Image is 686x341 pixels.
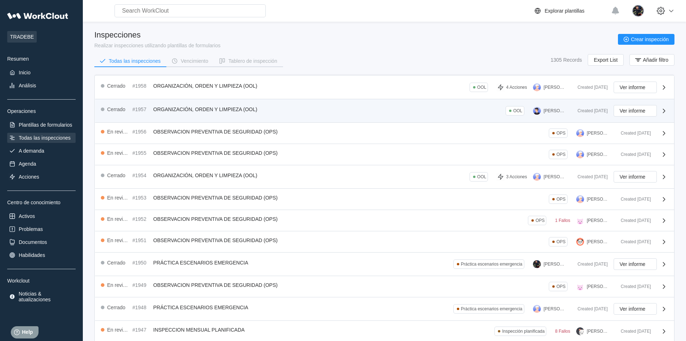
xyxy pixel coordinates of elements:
[133,106,151,112] div: #1957
[533,305,541,313] img: user-3.png
[94,43,220,48] div: Realizar inspecciones utilizando plantillas de formularios
[107,129,130,135] div: En revisión
[95,165,674,189] a: Cerrado#1954ORGANIZACIÓN, ORDEN Y LIMPIEZA (OOL)OOL3 Acciones[PERSON_NAME]Created [DATE]Ver informe
[153,195,278,201] span: OBSERVACION PREVENTIVA DE SEGURIDAD (OPS)
[133,172,151,178] div: #1954
[19,70,31,75] div: Inicio
[7,31,37,43] span: TRADEBE
[7,250,76,260] a: Habilidades
[594,57,618,62] span: Export List
[7,120,76,130] a: Plantillas de formularios
[228,58,277,64] div: Tablero de inspección
[615,131,651,136] div: Created [DATE]
[153,172,257,178] span: ORGANIZACIÓN, ORDEN Y LIMPIEZA (OOL)
[615,284,651,289] div: Created [DATE]
[620,85,646,90] span: Ver informe
[614,303,657,315] button: Ver informe
[94,56,166,66] button: Todas las inspecciones
[615,239,651,244] div: Created [DATE]
[576,327,584,335] img: cat.png
[153,282,278,288] span: OBSERVACION PREVENTIVA DE SEGURIDAD (OPS)
[545,8,585,14] div: Explorar plantillas
[153,216,278,222] span: OBSERVACION PREVENTIVA DE SEGURIDAD (OPS)
[107,195,130,201] div: En revisión
[572,85,608,90] div: Created [DATE]
[572,174,608,179] div: Created [DATE]
[614,258,657,270] button: Ver informe
[19,174,39,180] div: Acciones
[587,284,609,289] div: [PERSON_NAME]
[461,262,523,267] div: Práctica escenarios emergencia
[506,174,527,179] div: 3 Acciones
[95,297,674,321] a: Cerrado#1948PRÁCTICA ESCENARIOS EMERGENCIAPráctica escenarios emergencia[PERSON_NAME]Created [DAT...
[107,106,126,112] div: Cerrado
[107,305,126,310] div: Cerrado
[587,131,609,136] div: [PERSON_NAME]
[587,152,609,157] div: [PERSON_NAME]
[7,108,76,114] div: Operaciones
[153,106,257,112] span: ORGANIZACIÓN, ORDEN Y LIMPIEZA (OOL)
[461,306,523,311] div: Práctica escenarios emergencia
[615,152,651,157] div: Created [DATE]
[576,238,584,246] img: panda.png
[19,291,74,302] div: Noticias & atualizaciones
[19,252,45,258] div: Habilidades
[576,129,584,137] img: user-3.png
[544,174,566,179] div: [PERSON_NAME]
[618,34,674,45] button: Crear inspección
[95,210,674,231] a: En revisión#1952OBSERVACION PREVENTIVA DE SEGURIDAD (OPS)OPS1 Fallos[PERSON_NAME]Created [DATE]
[153,150,278,156] span: OBSERVACION PREVENTIVA DE SEGURIDAD (OPS)
[19,135,71,141] div: Todas las inspecciones
[533,260,541,268] img: 2a7a337f-28ec-44a9-9913-8eaa51124fce.jpg
[214,56,283,66] button: Tablero de inspección
[19,239,47,245] div: Documentos
[572,262,608,267] div: Created [DATE]
[572,306,608,311] div: Created [DATE]
[133,282,151,288] div: #1949
[614,171,657,183] button: Ver informe
[115,4,266,17] input: Search WorkClout
[133,260,151,266] div: #1950
[533,173,541,181] img: user-3.png
[587,218,609,223] div: [PERSON_NAME]
[643,57,668,62] span: Añadir filtro
[95,76,674,99] a: Cerrado#1958ORGANIZACIÓN, ORDEN Y LIMPIEZA (OOL)OOL4 Acciones[PERSON_NAME]Created [DATE]Ver informe
[556,284,565,289] div: OPS
[576,283,584,290] img: pig.png
[19,122,72,128] div: Plantillas de formularios
[555,329,570,334] div: 8 Fallos
[556,152,565,157] div: OPS
[576,217,584,224] img: pig.png
[477,174,486,179] div: OOL
[153,83,257,89] span: ORGANIZACIÓN, ORDEN Y LIMPIEZA (OOL)
[620,108,646,113] span: Ver informe
[95,276,674,297] a: En revisión#1949OBSERVACION PREVENTIVA DE SEGURIDAD (OPS)OPS[PERSON_NAME]Created [DATE]
[588,54,624,66] button: Export List
[556,197,565,202] div: OPS
[166,56,214,66] button: Vencimiento
[572,108,608,113] div: Created [DATE]
[7,289,76,304] a: Noticias & atualizaciones
[544,262,566,267] div: [PERSON_NAME]
[551,57,582,63] div: 1305 Records
[544,306,566,311] div: [PERSON_NAME]
[576,195,584,203] img: user-3.png
[7,224,76,234] a: Problemas
[533,6,608,15] a: Explorar plantillas
[153,129,278,135] span: OBSERVACION PREVENTIVA DE SEGURIDAD (OPS)
[95,123,674,144] a: En revisión#1956OBSERVACION PREVENTIVA DE SEGURIDAD (OPS)OPS[PERSON_NAME]Created [DATE]
[7,172,76,182] a: Acciones
[615,329,651,334] div: Created [DATE]
[614,105,657,117] button: Ver informe
[587,329,609,334] div: [PERSON_NAME]
[477,85,486,90] div: OOL
[7,237,76,247] a: Documentos
[614,82,657,93] button: Ver informe
[555,218,570,223] div: 1 Fallos
[620,262,646,267] span: Ver informe
[631,37,669,42] span: Crear inspección
[107,327,130,333] div: En revisión
[107,260,126,266] div: Cerrado
[7,200,76,205] div: Centro de conocimiento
